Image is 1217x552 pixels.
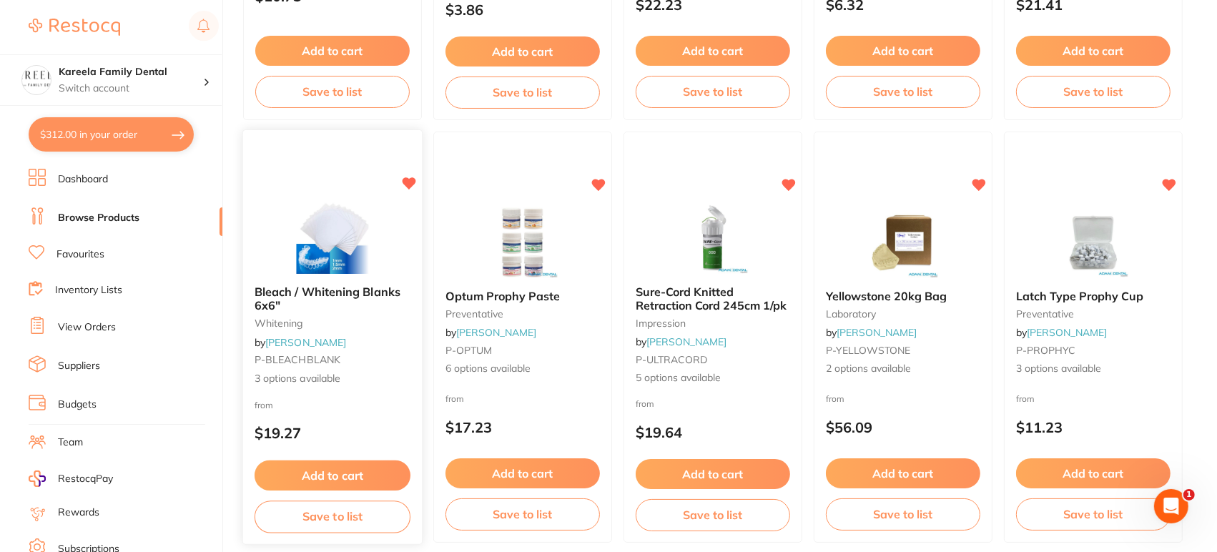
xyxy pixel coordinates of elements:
a: Favourites [56,247,104,262]
span: Yellowstone 20kg Bag [826,289,947,303]
span: 1 [1183,489,1195,501]
button: Save to list [1016,76,1171,107]
span: by [1016,326,1107,339]
span: Bleach / Whitening Blanks 6x6" [255,285,400,312]
span: P-PROPHYC [1016,344,1075,357]
a: Team [58,435,83,450]
span: Latch Type Prophy Cup [1016,289,1143,303]
button: Save to list [255,501,410,533]
a: [PERSON_NAME] [265,335,346,348]
button: Save to list [826,498,980,530]
a: Browse Products [58,211,139,225]
span: P-YELLOWSTONE [826,344,910,357]
span: 6 options available [445,362,600,376]
a: Restocq Logo [29,11,120,44]
button: Save to list [445,77,600,108]
span: from [445,393,464,404]
button: Save to list [826,76,980,107]
span: 3 options available [255,371,410,385]
span: RestocqPay [58,472,113,486]
a: Rewards [58,506,99,520]
img: Bleach / Whitening Blanks 6x6" [285,202,379,274]
button: Add to cart [636,459,790,489]
button: Save to list [636,76,790,107]
small: impression [636,317,790,329]
a: [PERSON_NAME] [1027,326,1107,339]
b: Sure-Cord Knitted Retraction Cord 245cm 1/pk [636,285,790,312]
button: Add to cart [826,36,980,66]
button: Add to cart [1016,458,1171,488]
span: P-OPTUM [445,344,492,357]
button: Save to list [255,76,410,107]
button: Save to list [445,498,600,530]
span: from [826,393,844,404]
button: Save to list [1016,498,1171,530]
span: by [636,335,726,348]
span: from [1016,393,1035,404]
span: Sure-Cord Knitted Retraction Cord 245cm 1/pk [636,285,787,312]
button: Save to list [636,499,790,531]
img: RestocqPay [29,470,46,487]
button: $312.00 in your order [29,117,194,152]
img: Kareela Family Dental [22,66,51,94]
img: Optum Prophy Paste [476,207,569,278]
p: $56.09 [826,419,980,435]
span: by [826,326,917,339]
b: Latch Type Prophy Cup [1016,290,1171,302]
img: Yellowstone 20kg Bag [857,207,950,278]
span: P-ULTRACORD [636,353,707,366]
button: Add to cart [636,36,790,66]
a: Dashboard [58,172,108,187]
h4: Kareela Family Dental [59,65,203,79]
span: by [445,326,536,339]
span: from [255,399,273,410]
button: Add to cart [255,36,410,66]
button: Add to cart [255,460,410,491]
img: Sure-Cord Knitted Retraction Cord 245cm 1/pk [666,202,759,274]
button: Add to cart [445,458,600,488]
iframe: Intercom live chat [1154,489,1188,523]
p: Switch account [59,82,203,96]
p: $19.64 [636,424,790,440]
img: Restocq Logo [29,19,120,36]
small: preventative [445,308,600,320]
span: 2 options available [826,362,980,376]
button: Add to cart [445,36,600,66]
span: from [636,398,654,409]
span: by [255,335,346,348]
a: View Orders [58,320,116,335]
p: $11.23 [1016,419,1171,435]
small: whitening [255,317,410,329]
p: $17.23 [445,419,600,435]
small: preventative [1016,308,1171,320]
img: Latch Type Prophy Cup [1047,207,1140,278]
a: Suppliers [58,359,100,373]
a: [PERSON_NAME] [837,326,917,339]
span: 3 options available [1016,362,1171,376]
b: Optum Prophy Paste [445,290,600,302]
span: Optum Prophy Paste [445,289,560,303]
small: laboratory [826,308,980,320]
p: $19.27 [255,425,410,441]
b: Yellowstone 20kg Bag [826,290,980,302]
b: Bleach / Whitening Blanks 6x6" [255,285,410,312]
button: Add to cart [1016,36,1171,66]
a: [PERSON_NAME] [456,326,536,339]
button: Add to cart [826,458,980,488]
a: Budgets [58,398,97,412]
span: P-BLEACHBLANK [255,353,340,366]
p: $3.86 [445,1,600,18]
a: Inventory Lists [55,283,122,297]
span: 5 options available [636,371,790,385]
a: RestocqPay [29,470,113,487]
a: [PERSON_NAME] [646,335,726,348]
